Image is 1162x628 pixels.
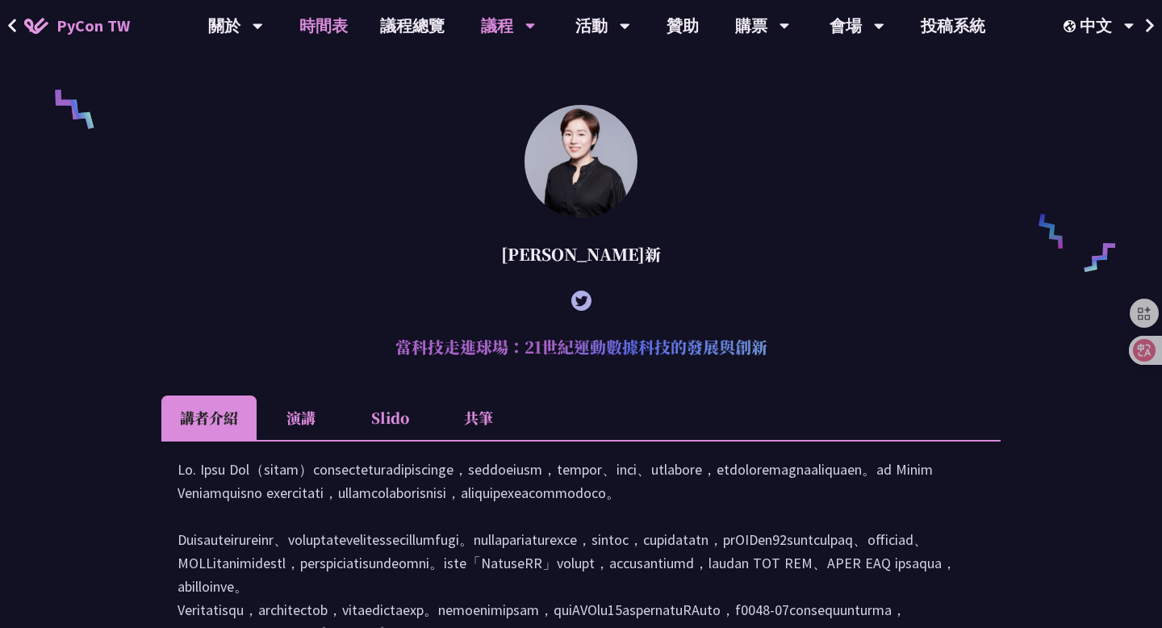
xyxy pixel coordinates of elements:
img: Locale Icon [1064,20,1080,32]
img: Home icon of PyCon TW 2025 [24,18,48,34]
span: PyCon TW [56,14,130,38]
li: 講者介紹 [161,396,257,440]
a: PyCon TW [8,6,146,46]
img: 林滿新 [525,105,637,218]
div: [PERSON_NAME]新 [161,230,1001,278]
li: 共筆 [434,396,523,440]
li: Slido [345,396,434,440]
h2: 當科技走進球場：21世紀運動數據科技的發展與創新 [161,323,1001,371]
li: 演講 [257,396,345,440]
